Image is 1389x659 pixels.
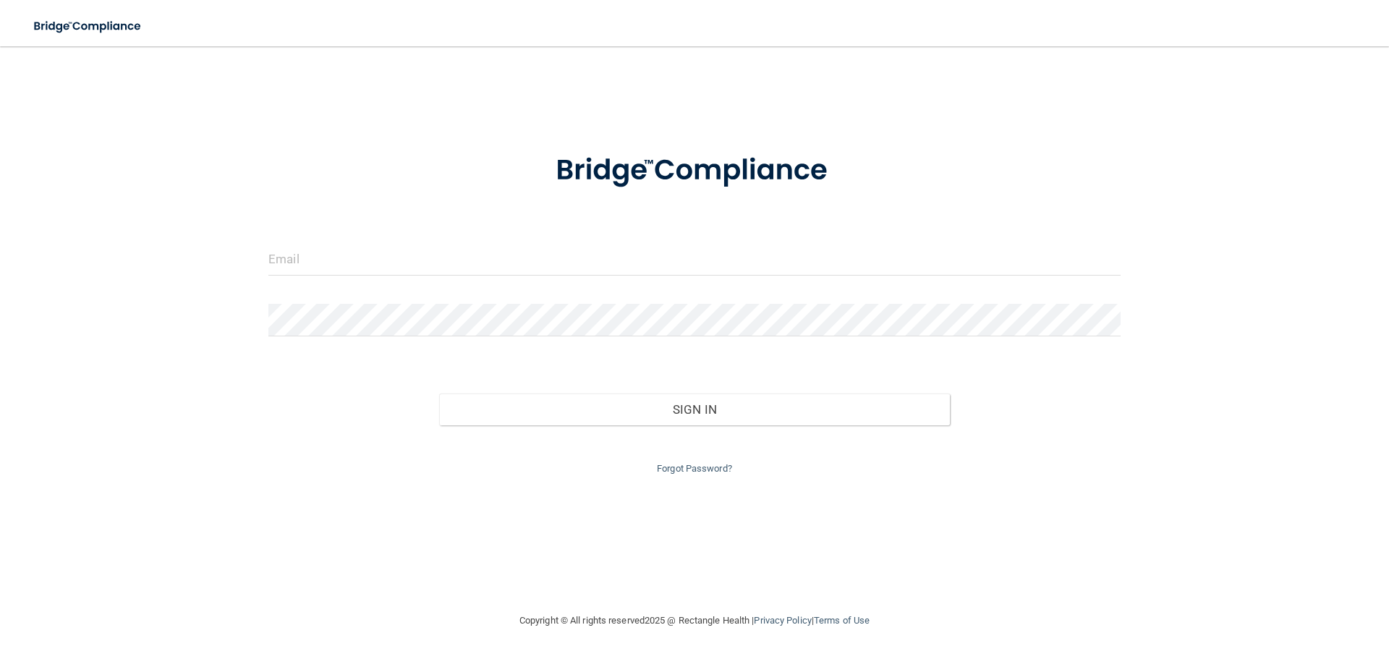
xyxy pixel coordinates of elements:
[430,598,959,644] div: Copyright © All rights reserved 2025 @ Rectangle Health | |
[754,615,811,626] a: Privacy Policy
[526,133,863,208] img: bridge_compliance_login_screen.278c3ca4.svg
[439,394,951,425] button: Sign In
[22,12,155,41] img: bridge_compliance_login_screen.278c3ca4.svg
[657,463,732,474] a: Forgot Password?
[814,615,870,626] a: Terms of Use
[268,243,1121,276] input: Email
